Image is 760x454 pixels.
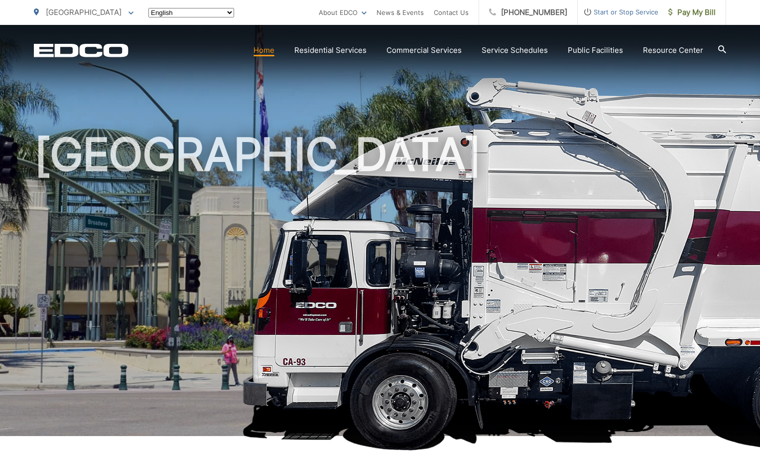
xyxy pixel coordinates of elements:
[386,44,462,56] a: Commercial Services
[148,8,234,17] select: Select a language
[668,6,716,18] span: Pay My Bill
[34,43,128,57] a: EDCD logo. Return to the homepage.
[482,44,548,56] a: Service Schedules
[319,6,367,18] a: About EDCO
[34,130,726,445] h1: [GEOGRAPHIC_DATA]
[377,6,424,18] a: News & Events
[568,44,623,56] a: Public Facilities
[253,44,274,56] a: Home
[434,6,469,18] a: Contact Us
[294,44,367,56] a: Residential Services
[46,7,122,17] span: [GEOGRAPHIC_DATA]
[643,44,703,56] a: Resource Center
